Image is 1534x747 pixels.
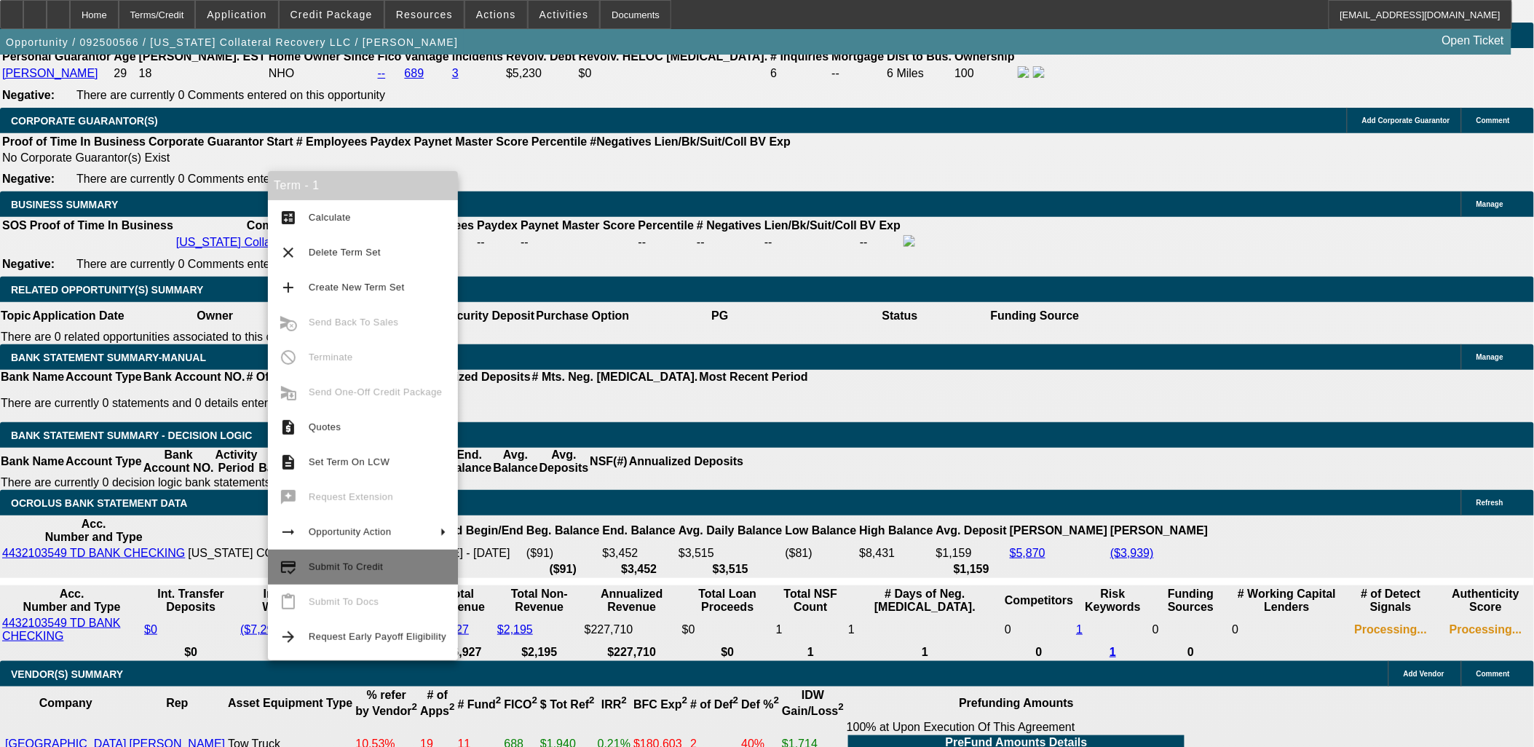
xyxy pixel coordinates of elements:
[228,697,352,709] b: Asset Equipment Type
[678,546,783,561] td: $3,515
[1439,587,1533,614] th: Authenticity Score
[785,546,858,561] td: ($81)
[775,587,846,614] th: Sum of the Total NSF Count and Total Overdraft Fee Count from Ocrolus
[309,456,390,467] span: Set Term On LCW
[65,448,143,475] th: Account Type
[1476,116,1510,125] span: Comment
[535,302,630,330] th: Purchase Option
[476,9,516,20] span: Actions
[290,9,373,20] span: Credit Package
[309,422,341,432] span: Quotes
[602,546,676,561] td: $3,452
[699,370,809,384] th: Most Recent Period
[785,517,858,545] th: Low Balance
[1009,517,1108,545] th: [PERSON_NAME]
[681,616,774,644] td: $0
[1076,623,1083,636] a: 1
[505,66,577,82] td: $5,230
[526,546,600,561] td: ($91)
[1476,200,1503,208] span: Manage
[584,587,680,614] th: Annualized Revenue
[442,302,535,330] th: Security Deposit
[1476,670,1510,678] span: Comment
[280,244,297,261] mat-icon: clear
[477,219,518,232] b: Paydex
[1450,623,1522,636] b: Processing...
[65,370,143,384] th: Account Type
[540,698,595,711] b: $ Tot Ref
[396,9,453,20] span: Resources
[585,623,679,636] div: $227,710
[187,546,424,561] td: [US_STATE] COLLATERAL RECOVERY LLC
[2,173,55,185] b: Negative:
[385,1,464,28] button: Resources
[11,352,206,363] span: BANK STATEMENT SUMMARY-MANUAL
[1,135,146,149] th: Proof of Time In Business
[76,173,385,185] span: There are currently 0 Comments entered on this opportunity
[143,645,238,660] th: $0
[860,219,901,232] b: BV Exp
[405,67,424,79] a: 689
[309,631,446,642] span: Request Early Payoff Eligibility
[529,1,600,28] button: Activities
[526,517,600,545] th: Beg. Balance
[31,302,124,330] th: Application Date
[1233,623,1239,636] span: 0
[11,668,123,680] span: VENDOR(S) SUMMARY
[733,695,738,706] sup: 2
[1110,517,1209,545] th: [PERSON_NAME]
[309,247,381,258] span: Delete Term Set
[143,587,238,614] th: Int. Transfer Deposits
[887,66,953,82] td: 6 Miles
[859,234,901,250] td: --
[497,623,533,636] a: $2,195
[2,258,55,270] b: Negative:
[990,302,1080,330] th: Funding Source
[176,236,371,248] a: [US_STATE] Collateral Recovery LLC
[268,171,458,200] div: Term - 1
[125,302,305,330] th: Owner
[579,50,768,63] b: Revolv. HELOC [MEDICAL_DATA].
[589,695,594,706] sup: 2
[446,448,492,475] th: End. Balance
[887,50,952,63] b: Dist to Bus.
[622,695,627,706] sup: 2
[240,623,284,636] a: ($7,297)
[196,1,277,28] button: Application
[578,66,769,82] td: $0
[415,370,531,384] th: Annualized Deposits
[207,9,266,20] span: Application
[11,115,158,127] span: CORPORATE GUARANTOR(S)
[531,370,699,384] th: # Mts. Neg. [MEDICAL_DATA].
[1110,547,1154,559] a: ($3,939)
[76,258,385,270] span: There are currently 0 Comments entered on this opportunity
[355,689,417,717] b: % refer by Vendor
[247,219,300,232] b: Company
[309,526,392,537] span: Opportunity Action
[1232,587,1343,614] th: # Working Capital Lenders
[678,517,783,545] th: Avg. Daily Balance
[449,702,454,713] sup: 2
[1344,587,1438,614] th: # of Detect Signals
[681,645,774,660] th: $0
[240,645,354,660] th: ($7,297)
[655,135,747,148] b: Lien/Bk/Suit/Coll
[628,448,744,475] th: Annualized Deposits
[1152,616,1230,644] td: 0
[1,397,808,410] p: There are currently 0 statements and 0 details entered on this opportunity
[690,698,738,711] b: # of Def
[309,561,383,572] span: Submit To Credit
[426,645,495,660] th: $56,927
[858,517,933,545] th: High Balance
[682,695,687,706] sup: 2
[426,517,524,545] th: Period Begin/End
[630,302,810,330] th: PG
[1152,587,1230,614] th: Funding Sources
[1075,587,1150,614] th: Risk Keywords
[936,546,1008,561] td: $1,159
[782,689,844,717] b: IDW Gain/Loss
[296,135,368,148] b: # Employees
[143,448,215,475] th: Bank Account NO.
[476,234,518,250] td: --
[775,616,846,644] td: 1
